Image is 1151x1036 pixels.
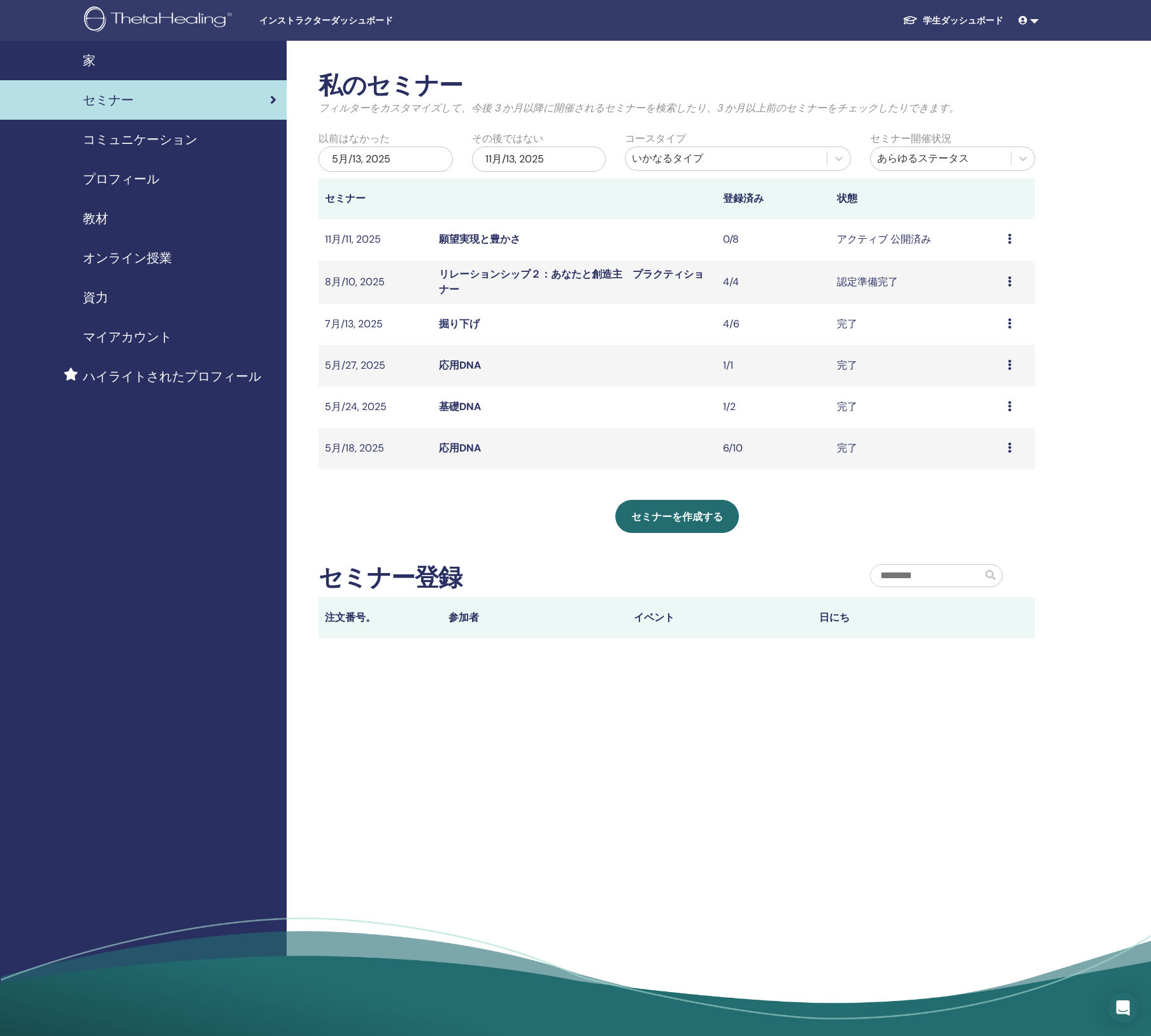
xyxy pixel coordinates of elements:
[83,130,197,149] span: コミュニケーション
[472,131,543,146] label: その後ではない
[439,232,520,246] a: 願望実現と豊かさ
[83,51,96,70] span: 家
[318,219,433,260] td: 11月/11, 2025
[903,15,918,25] img: graduation-cap-white.svg
[318,564,462,593] h2: セミナー登録
[439,317,480,330] a: 掘り下げ
[615,500,739,533] a: セミナーを作成する
[318,101,1035,116] p: フィルターをカスタマイズして、今後 3 か月以降に開催されるセミナーを検索したり、3 か月以上前のセミナーをチェックしたりできます。
[625,131,686,146] label: コースタイプ
[877,151,1004,166] div: あらゆるステータス
[631,510,723,523] span: セミナーを作成する
[892,9,1013,32] a: 学生ダッシュボード
[632,151,820,166] div: いかなるタイプ
[870,131,952,146] label: セミナー開催状況
[717,219,831,260] td: 0/8
[318,597,442,638] th: 注文番号。
[439,441,481,455] a: 応用DNA
[442,597,627,638] th: 参加者
[831,178,1001,219] th: 状態
[83,367,261,386] span: ハイライトされたプロフィール
[831,219,1001,260] td: アクティブ 公開済み
[717,428,831,469] td: 6/10
[83,90,134,110] span: セミナー
[472,146,606,172] div: 11月/13, 2025
[717,178,831,219] th: 登録済み
[627,597,813,638] th: イベント
[831,260,1001,304] td: 認定準備完了
[717,304,831,345] td: 4/6
[318,428,433,469] td: 5月/18, 2025
[717,387,831,428] td: 1/2
[831,428,1001,469] td: 完了
[831,304,1001,345] td: 完了
[83,209,108,228] span: 教材
[318,304,433,345] td: 7月/13, 2025
[318,260,433,304] td: 8月/10, 2025
[83,248,172,267] span: オンライン授業
[717,260,831,304] td: 4/4
[831,345,1001,387] td: 完了
[318,345,433,387] td: 5月/27, 2025
[813,597,998,638] th: 日にち
[318,131,390,146] label: 以前はなかった
[318,71,1035,101] h2: 私のセミナー
[717,345,831,387] td: 1/1
[84,6,236,35] img: logo.png
[318,387,433,428] td: 5月/24, 2025
[318,178,433,219] th: セミナー
[318,146,453,172] div: 5月/13, 2025
[831,387,1001,428] td: 完了
[83,288,108,307] span: 資力
[439,358,481,372] a: 応用DNA
[83,169,159,188] span: プロフィール
[83,327,172,346] span: マイアカウント
[439,400,481,413] a: 基礎DNA
[439,267,704,296] a: リレーションシップ２：あなたと創造主 プラクティショナー
[259,14,450,27] span: インストラクターダッシュボード
[1108,993,1138,1023] div: Open Intercom Messenger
